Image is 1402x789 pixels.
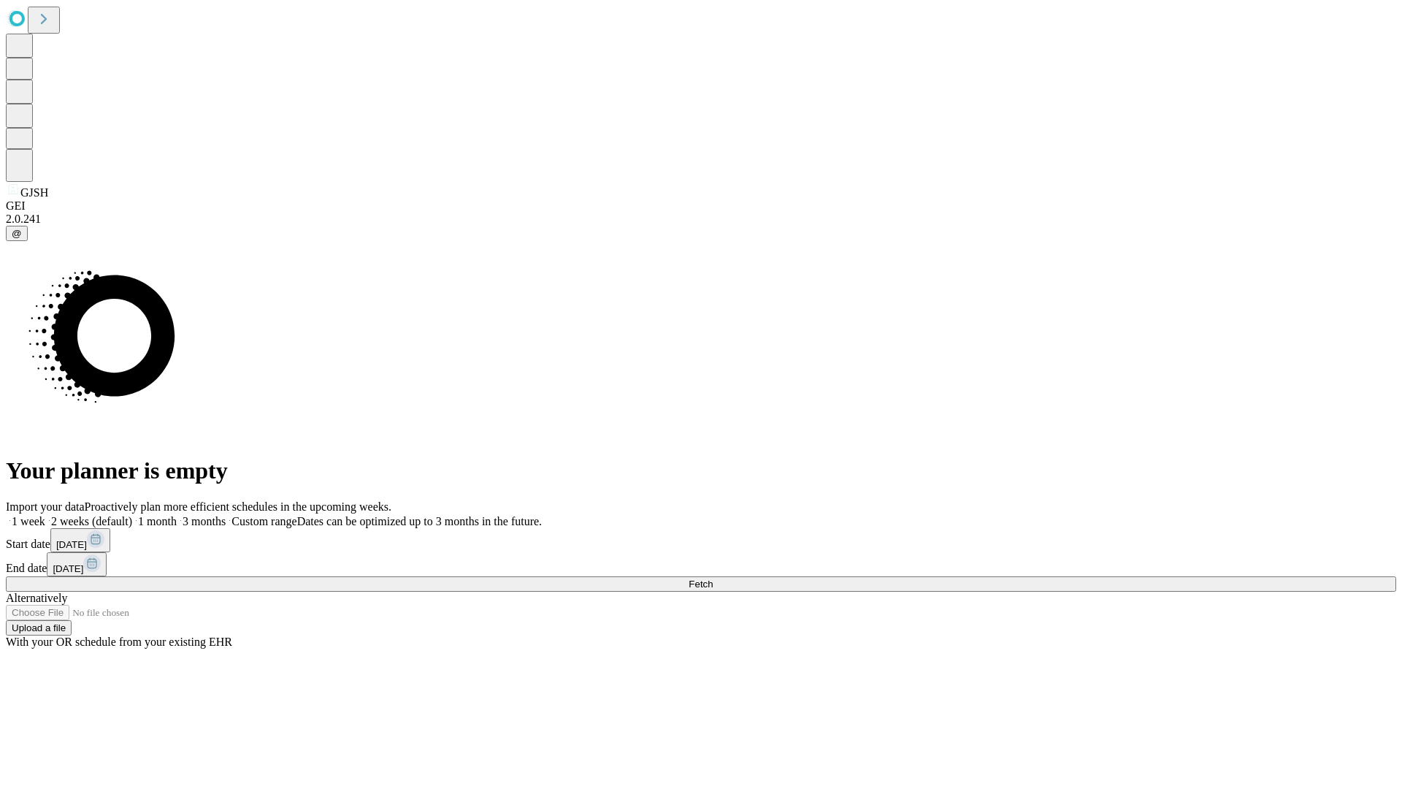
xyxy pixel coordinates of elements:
div: GEI [6,199,1396,213]
span: 1 month [138,515,177,527]
div: Start date [6,528,1396,552]
span: [DATE] [53,563,83,574]
span: Dates can be optimized up to 3 months in the future. [297,515,542,527]
span: Fetch [689,579,713,590]
span: Alternatively [6,592,67,604]
h1: Your planner is empty [6,457,1396,484]
button: [DATE] [47,552,107,576]
span: Proactively plan more efficient schedules in the upcoming weeks. [85,500,391,513]
span: 3 months [183,515,226,527]
span: [DATE] [56,539,87,550]
span: 2 weeks (default) [51,515,132,527]
span: @ [12,228,22,239]
button: Fetch [6,576,1396,592]
span: Custom range [231,515,296,527]
button: @ [6,226,28,241]
span: With your OR schedule from your existing EHR [6,636,232,648]
div: End date [6,552,1396,576]
button: [DATE] [50,528,110,552]
div: 2.0.241 [6,213,1396,226]
button: Upload a file [6,620,72,636]
span: GJSH [20,186,48,199]
span: Import your data [6,500,85,513]
span: 1 week [12,515,45,527]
